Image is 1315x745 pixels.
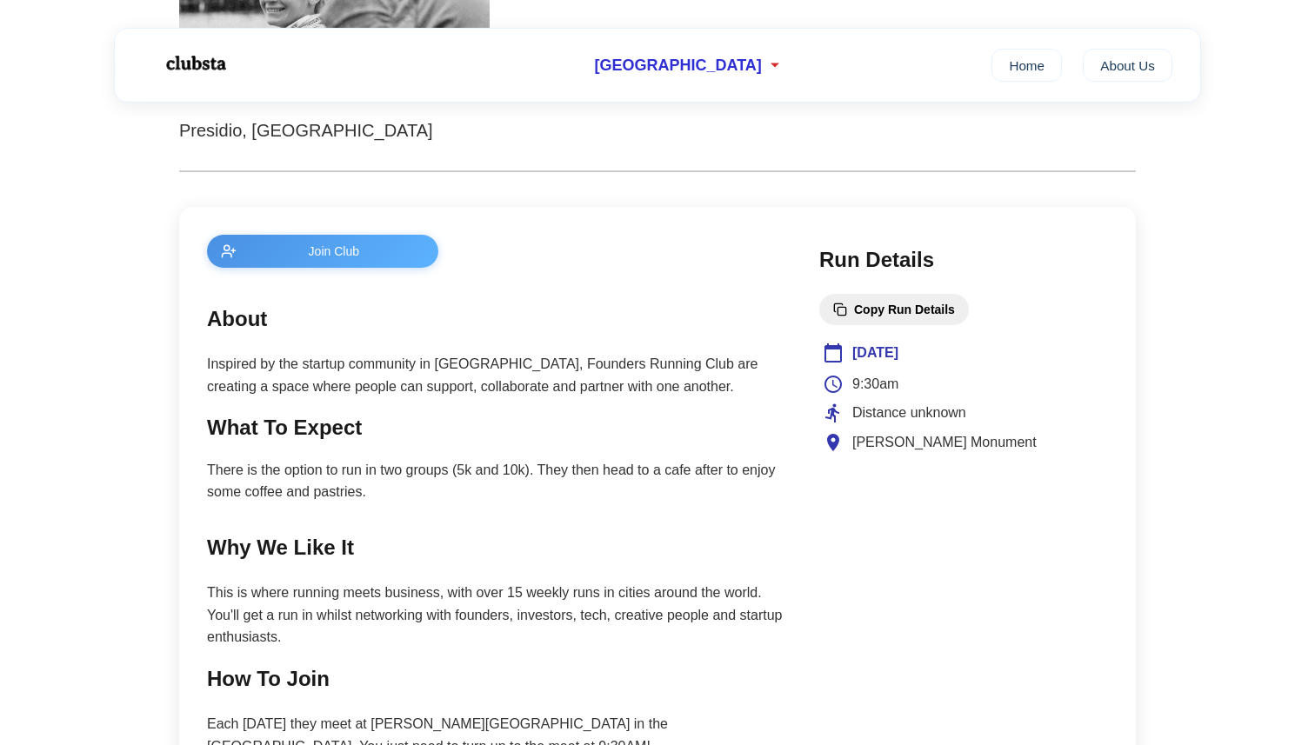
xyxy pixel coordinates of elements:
[143,42,247,85] img: Logo
[594,57,761,75] span: [GEOGRAPHIC_DATA]
[207,662,784,695] h2: How To Join
[852,402,966,424] span: Distance unknown
[1083,49,1172,82] a: About Us
[207,411,784,444] h2: What To Expect
[207,353,784,397] p: Inspired by the startup community in [GEOGRAPHIC_DATA], Founders Running Club are creating a spac...
[991,49,1062,82] a: Home
[823,470,1105,601] iframe: Club Location Map
[819,294,969,325] button: Copy Run Details
[244,244,424,258] span: Join Club
[207,235,438,268] button: Join Club
[207,459,784,503] p: There is the option to run in two groups (5k and 10k). They then head to a cafe after to enjoy so...
[852,431,1037,454] span: [PERSON_NAME] Monument
[207,582,784,649] p: This is where running meets business, with over 15 weekly runs in cities around the world. You'll...
[207,235,784,268] a: Join Club
[819,243,1108,276] h2: Run Details
[852,342,898,364] span: [DATE]
[207,531,784,564] h2: Why We Like It
[179,116,1136,144] p: Presidio, [GEOGRAPHIC_DATA]
[852,373,898,396] span: 9:30am
[207,303,784,336] h2: About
